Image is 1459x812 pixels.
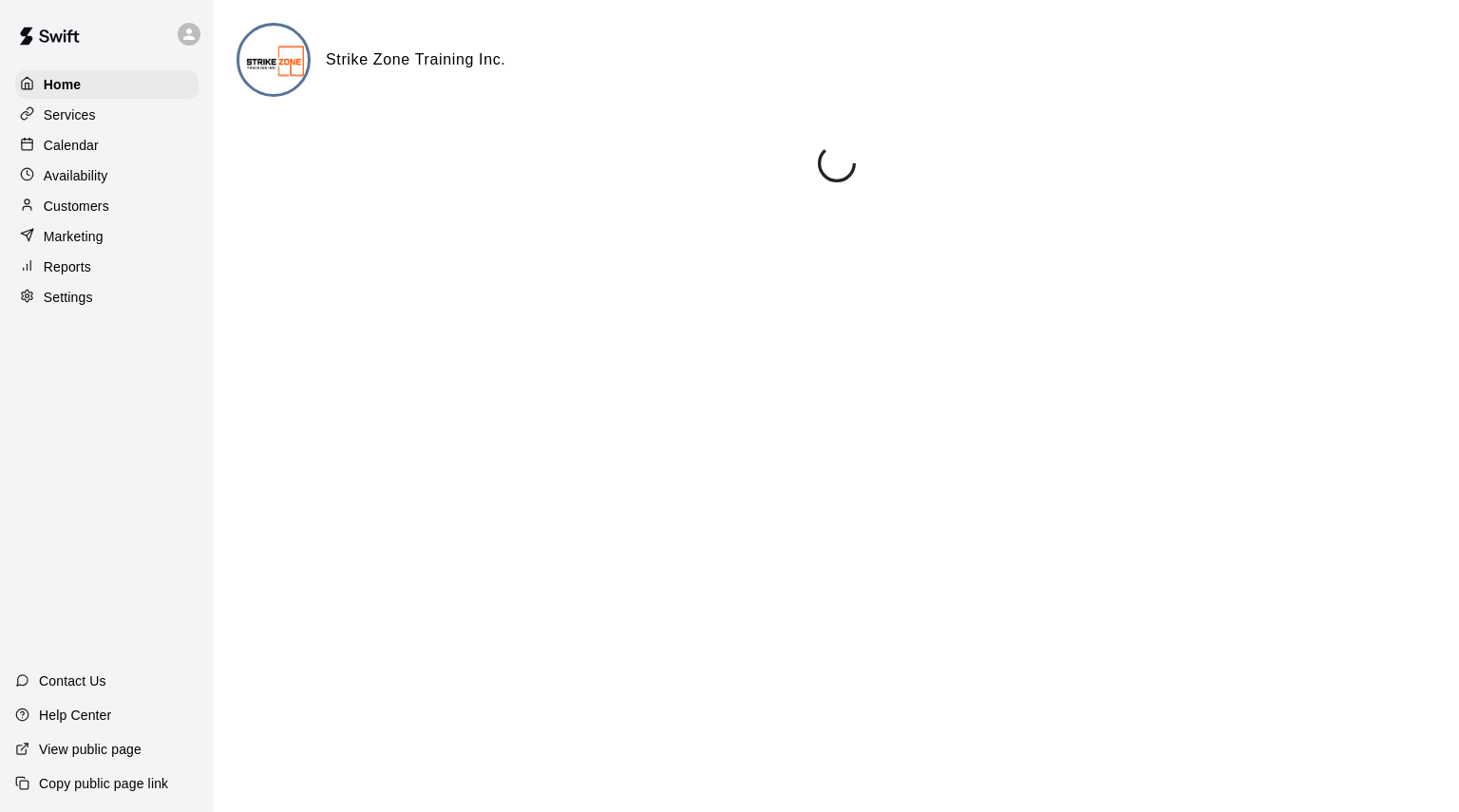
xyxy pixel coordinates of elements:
a: Marketing [15,222,199,251]
p: Calendar [44,136,99,155]
p: Settings [44,288,93,307]
a: Calendar [15,131,199,160]
img: Strike Zone Training Inc. logo [239,26,311,97]
a: Customers [15,192,199,220]
p: View public page [39,740,142,759]
p: Contact Us [39,671,106,690]
h6: Strike Zone Training Inc. [326,47,505,72]
p: Services [44,105,96,124]
p: Marketing [44,227,104,246]
a: Reports [15,253,199,281]
a: Services [15,101,199,129]
a: Settings [15,283,199,312]
p: Customers [44,197,109,216]
p: Availability [44,166,108,185]
p: Home [44,75,82,94]
p: Copy public page link [39,774,168,793]
a: Home [15,70,199,99]
p: Reports [44,257,91,276]
p: Help Center [39,706,111,725]
a: Availability [15,161,199,190]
